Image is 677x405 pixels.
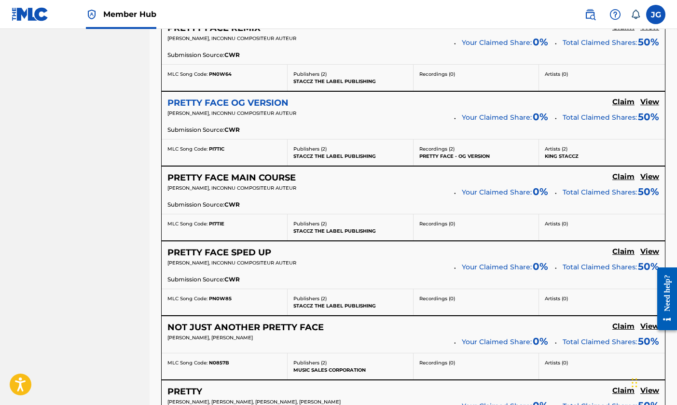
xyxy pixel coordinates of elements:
[640,247,659,256] h5: View
[612,322,635,331] h5: Claim
[612,98,635,107] h5: Claim
[167,295,207,302] span: MLC Song Code:
[167,172,296,183] h5: PRETTY FACE MAIN COURSE
[293,145,407,153] p: Publishers ( 2 )
[167,185,296,191] span: [PERSON_NAME], INCONNU COMPOSITEUR AUTEUR
[462,337,532,347] span: Your Claimed Share:
[167,260,296,266] span: [PERSON_NAME], INCONNU COMPOSITEUR AUTEUR
[533,334,548,349] span: 0 %
[563,188,637,196] span: Total Claimed Shares:
[167,98,289,109] h5: PRETTY FACE OG VERSION
[293,70,407,78] p: Publishers ( 2 )
[640,322,659,333] a: View
[293,295,407,302] p: Publishers ( 2 )
[545,70,659,78] p: Artists ( 0 )
[293,302,407,309] p: STACCZ THE LABEL PUBLISHING
[167,386,202,397] h5: PRETTY
[545,295,659,302] p: Artists ( 0 )
[12,7,49,21] img: MLC Logo
[638,110,659,124] span: 50 %
[606,5,625,24] div: Help
[293,78,407,85] p: STACCZ THE LABEL PUBLISHING
[646,5,665,24] div: User Menu
[167,35,296,42] span: [PERSON_NAME], INCONNU COMPOSITEUR AUTEUR
[609,9,621,20] img: help
[167,51,224,59] span: Submission Source:
[640,172,659,183] a: View
[167,71,207,77] span: MLC Song Code:
[563,113,637,122] span: Total Claimed Shares:
[612,386,635,395] h5: Claim
[167,126,224,134] span: Submission Source:
[580,5,600,24] a: Public Search
[612,247,635,256] h5: Claim
[640,247,659,258] a: View
[563,337,637,346] span: Total Claimed Shares:
[293,227,407,235] p: STACCZ THE LABEL PUBLISHING
[293,359,407,366] p: Publishers ( 2 )
[86,9,97,20] img: Top Rightsholder
[631,10,640,19] div: Notifications
[209,71,232,77] span: PN0W64
[533,35,548,49] span: 0 %
[638,259,659,274] span: 50 %
[103,9,156,20] span: Member Hub
[629,359,677,405] iframe: Chat Widget
[640,98,659,108] a: View
[533,259,548,274] span: 0 %
[167,200,224,209] span: Submission Source:
[419,295,533,302] p: Recordings ( 0 )
[563,38,637,47] span: Total Claimed Shares:
[224,126,240,134] span: CWR
[545,220,659,227] p: Artists ( 0 )
[650,258,677,340] iframe: Resource Center
[209,221,224,227] span: PI7TIE
[224,275,240,284] span: CWR
[545,153,659,160] p: KING STACCZ
[209,295,232,302] span: PN0W85
[419,220,533,227] p: Recordings ( 0 )
[584,9,596,20] img: search
[167,360,207,366] span: MLC Song Code:
[224,51,240,59] span: CWR
[419,70,533,78] p: Recordings ( 0 )
[224,200,240,209] span: CWR
[640,98,659,107] h5: View
[209,146,224,152] span: PI7TIC
[293,366,407,374] p: MUSIC SALES CORPORATION
[167,275,224,284] span: Submission Source:
[167,322,324,333] h5: NOT JUST ANOTHER PRETTY FACE
[563,263,637,271] span: Total Claimed Shares:
[640,172,659,182] h5: View
[545,359,659,366] p: Artists ( 0 )
[638,35,659,49] span: 50 %
[209,360,229,366] span: N0857B
[167,221,207,227] span: MLC Song Code:
[167,110,296,116] span: [PERSON_NAME], INCONNU COMPOSITEUR AUTEUR
[640,322,659,331] h5: View
[462,187,532,197] span: Your Claimed Share:
[638,334,659,349] span: 50 %
[638,184,659,199] span: 50 %
[419,145,533,153] p: Recordings ( 2 )
[167,146,207,152] span: MLC Song Code:
[545,145,659,153] p: Artists ( 2 )
[462,112,532,123] span: Your Claimed Share:
[167,399,341,405] span: [PERSON_NAME], [PERSON_NAME], [PERSON_NAME], [PERSON_NAME]
[533,110,548,124] span: 0 %
[167,247,271,258] h5: PRETTY FACE SPED UP
[293,153,407,160] p: STACCZ THE LABEL PUBLISHING
[462,38,532,48] span: Your Claimed Share:
[533,184,548,199] span: 0 %
[612,172,635,182] h5: Claim
[632,368,637,397] div: Drag
[167,335,253,341] span: [PERSON_NAME], [PERSON_NAME]
[419,153,533,160] p: PRETTY FACE - OG VERSION
[462,262,532,272] span: Your Claimed Share:
[419,359,533,366] p: Recordings ( 0 )
[293,220,407,227] p: Publishers ( 2 )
